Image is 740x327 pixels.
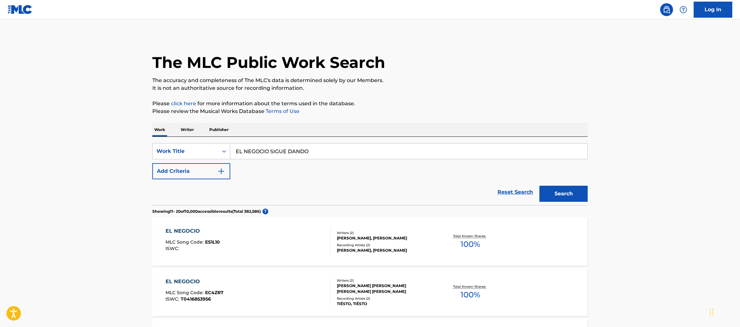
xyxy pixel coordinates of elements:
[152,100,588,107] p: Please for more information about the terms used in the database.
[152,77,588,84] p: The accuracy and completeness of The MLC's data is determined solely by our Members.
[166,227,220,235] div: EL NEGOCIO
[264,108,299,114] a: Terms of Use
[8,5,33,14] img: MLC Logo
[710,303,714,322] div: Arrastrar
[205,290,223,295] span: EC4ZR7
[694,2,732,18] a: Log In
[460,289,480,301] span: 100 %
[337,278,434,283] div: Writers ( 2 )
[539,186,588,202] button: Search
[337,230,434,235] div: Writers ( 2 )
[152,268,588,316] a: EL NEGOCIOMLC Song Code:EC4ZR7ISWC:T0416853956Writers (2)[PERSON_NAME] [PERSON_NAME] [PERSON_NAME...
[152,107,588,115] p: Please review the Musical Works Database
[660,3,673,16] a: Public Search
[152,163,230,179] button: Add Criteria
[152,84,588,92] p: It is not an authoritative source for recording information.
[152,53,385,72] h1: The MLC Public Work Search
[166,239,205,245] span: MLC Song Code :
[337,248,434,253] div: [PERSON_NAME], [PERSON_NAME]
[166,246,181,251] span: ISWC :
[708,296,740,327] iframe: Chat Widget
[152,218,588,266] a: EL NEGOCIOMLC Song Code:ES1L10ISWC:Writers (2)[PERSON_NAME], [PERSON_NAME]Recording Artists (2)[P...
[337,235,434,241] div: [PERSON_NAME], [PERSON_NAME]
[663,6,670,14] img: search
[217,167,225,175] img: 9d2ae6d4665cec9f34b9.svg
[262,209,268,214] span: ?
[157,147,214,155] div: Work Title
[337,243,434,248] div: Recording Artists ( 2 )
[171,100,196,107] a: click here
[207,123,231,136] p: Publisher
[166,296,181,302] span: ISWC :
[679,6,687,14] img: help
[494,185,536,199] a: Reset Search
[453,284,488,289] p: Total Known Shares:
[205,239,220,245] span: ES1L10
[460,238,480,250] span: 100 %
[166,278,223,285] div: EL NEGOCIO
[166,290,205,295] span: MLC Song Code :
[708,296,740,327] div: Widget de chat
[152,209,261,214] p: Showing 11 - 20 of 10,000 accessible results (Total 382,586 )
[179,123,196,136] p: Writer
[152,123,167,136] p: Work
[337,283,434,294] div: [PERSON_NAME] [PERSON_NAME] [PERSON_NAME] [PERSON_NAME]
[152,143,588,205] form: Search Form
[677,3,690,16] div: Help
[337,301,434,307] div: TIËSTO, TIËSTO
[337,296,434,301] div: Recording Artists ( 2 )
[181,296,211,302] span: T0416853956
[453,234,488,238] p: Total Known Shares:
